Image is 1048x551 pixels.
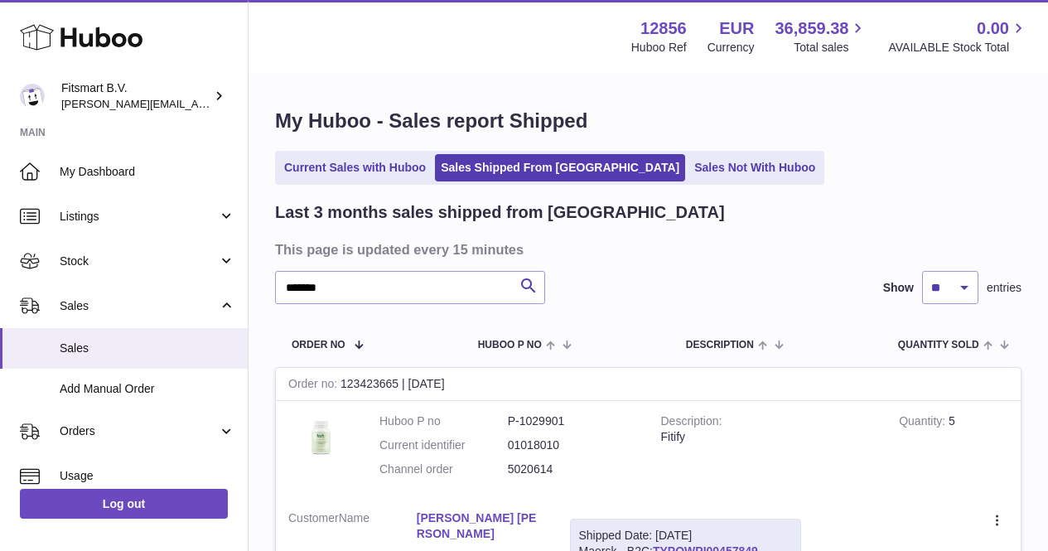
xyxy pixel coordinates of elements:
[60,468,235,484] span: Usage
[60,298,218,314] span: Sales
[899,414,949,432] strong: Quantity
[775,17,867,56] a: 36,859.38 Total sales
[288,510,417,546] dt: Name
[977,17,1009,40] span: 0.00
[60,341,235,356] span: Sales
[276,368,1021,401] div: 123423665 | [DATE]
[20,489,228,519] a: Log out
[898,340,979,350] span: Quantity Sold
[661,429,875,445] div: Fitify
[686,340,754,350] span: Description
[719,17,754,40] strong: EUR
[60,164,235,180] span: My Dashboard
[60,254,218,269] span: Stock
[631,40,687,56] div: Huboo Ref
[775,17,848,40] span: 36,859.38
[61,80,210,112] div: Fitsmart B.V.
[508,462,636,477] dd: 5020614
[987,280,1021,296] span: entries
[288,413,355,461] img: 128561739542540.png
[661,414,722,432] strong: Description
[278,154,432,181] a: Current Sales with Huboo
[60,423,218,439] span: Orders
[435,154,685,181] a: Sales Shipped From [GEOGRAPHIC_DATA]
[60,209,218,225] span: Listings
[379,413,508,429] dt: Huboo P no
[794,40,867,56] span: Total sales
[508,413,636,429] dd: P-1029901
[478,340,542,350] span: Huboo P no
[886,401,1021,498] td: 5
[288,377,340,394] strong: Order no
[417,510,545,542] a: [PERSON_NAME] [PERSON_NAME]
[288,511,339,524] span: Customer
[688,154,821,181] a: Sales Not With Huboo
[579,528,792,544] div: Shipped Date: [DATE]
[20,84,45,109] img: jonathan@leaderoo.com
[275,201,725,224] h2: Last 3 months sales shipped from [GEOGRAPHIC_DATA]
[60,381,235,397] span: Add Manual Order
[883,280,914,296] label: Show
[379,437,508,453] dt: Current identifier
[275,108,1021,134] h1: My Huboo - Sales report Shipped
[61,97,332,110] span: [PERSON_NAME][EMAIL_ADDRESS][DOMAIN_NAME]
[888,40,1028,56] span: AVAILABLE Stock Total
[292,340,345,350] span: Order No
[708,40,755,56] div: Currency
[275,240,1017,259] h3: This page is updated every 15 minutes
[888,17,1028,56] a: 0.00 AVAILABLE Stock Total
[379,462,508,477] dt: Channel order
[508,437,636,453] dd: 01018010
[640,17,687,40] strong: 12856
